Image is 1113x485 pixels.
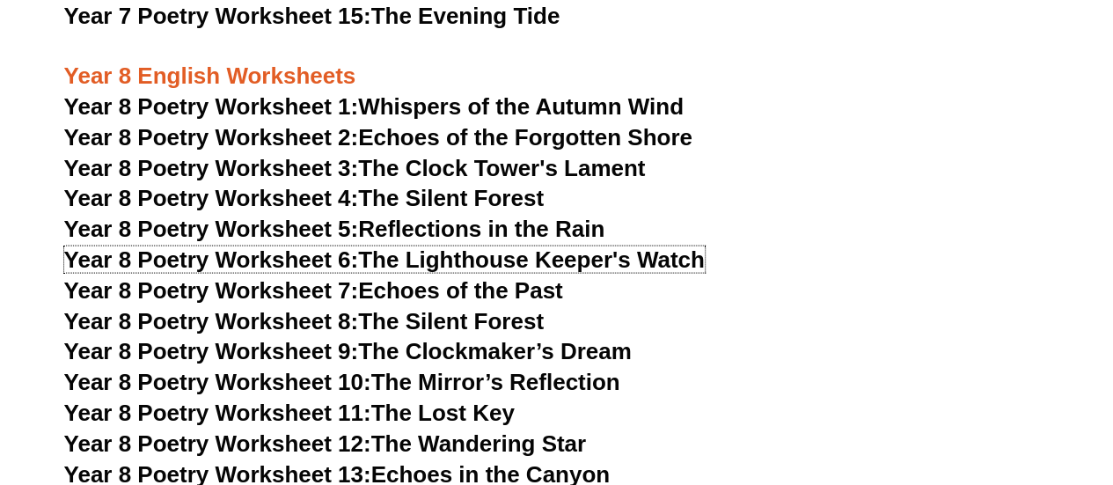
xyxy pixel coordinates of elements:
[64,430,587,457] a: Year 8 Poetry Worksheet 12:The Wandering Star
[64,308,359,334] span: Year 8 Poetry Worksheet 8:
[64,32,1050,92] h3: Year 8 English Worksheets
[64,185,544,211] a: Year 8 Poetry Worksheet 4:The Silent Forest
[64,369,371,395] span: Year 8 Poetry Worksheet 10:
[820,286,1113,485] iframe: Chat Widget
[64,3,560,29] a: Year 7 Poetry Worksheet 15:The Evening Tide
[64,308,544,334] a: Year 8 Poetry Worksheet 8:The Silent Forest
[64,400,371,426] span: Year 8 Poetry Worksheet 11:
[64,338,632,364] a: Year 8 Poetry Worksheet 9:The Clockmaker’s Dream
[64,338,359,364] span: Year 8 Poetry Worksheet 9:
[64,277,359,304] span: Year 8 Poetry Worksheet 7:
[64,216,359,242] span: Year 8 Poetry Worksheet 5:
[64,246,359,273] span: Year 8 Poetry Worksheet 6:
[64,124,692,151] a: Year 8 Poetry Worksheet 2:Echoes of the Forgotten Shore
[64,430,371,457] span: Year 8 Poetry Worksheet 12:
[64,185,359,211] span: Year 8 Poetry Worksheet 4:
[64,3,371,29] span: Year 7 Poetry Worksheet 15:
[64,93,359,120] span: Year 8 Poetry Worksheet 1:
[64,124,359,151] span: Year 8 Poetry Worksheet 2:
[64,93,684,120] a: Year 8 Poetry Worksheet 1:Whispers of the Autumn Wind
[64,155,646,181] a: Year 8 Poetry Worksheet 3:The Clock Tower's Lament
[64,400,515,426] a: Year 8 Poetry Worksheet 11:The Lost Key
[64,369,620,395] a: Year 8 Poetry Worksheet 10:The Mirror’s Reflection
[64,155,359,181] span: Year 8 Poetry Worksheet 3:
[64,246,705,273] a: Year 8 Poetry Worksheet 6:The Lighthouse Keeper's Watch
[64,216,605,242] a: Year 8 Poetry Worksheet 5:Reflections in the Rain
[64,277,563,304] a: Year 8 Poetry Worksheet 7:Echoes of the Past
